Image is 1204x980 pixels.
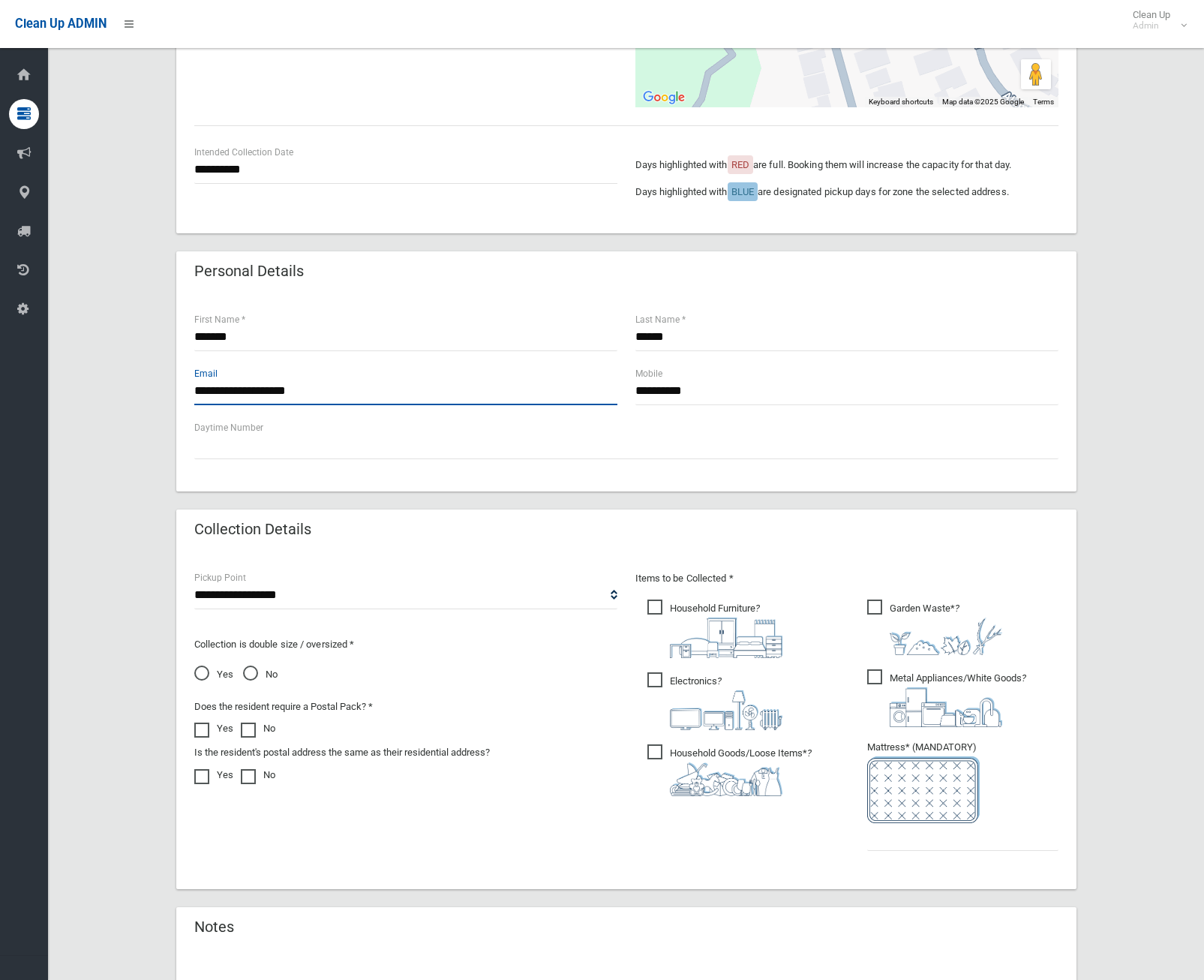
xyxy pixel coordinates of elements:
[1033,98,1054,106] a: Terms (opens in new tab)
[176,912,252,942] header: Notes
[241,766,275,784] label: No
[1125,9,1185,32] span: Clean Up
[635,183,1058,201] p: Days highlighted with are designated pickup days for zone the selected address.
[890,672,1026,727] i: ?
[670,603,782,658] i: ?
[867,669,1026,727] span: Metal Appliances/White Goods
[670,747,812,796] i: ?
[639,88,689,107] img: Google
[890,687,1002,727] img: 36c1b0289cb1767239cdd3de9e694f19.png
[670,690,782,730] img: 394712a680b73dbc3d2a6a3a7ffe5a07.png
[241,720,275,738] label: No
[647,600,782,658] span: Household Furniture
[194,698,373,716] label: Does the resident require a Postal Pack? *
[15,17,107,31] span: Clean Up ADMIN
[176,257,322,286] header: Personal Details
[194,636,617,654] p: Collection is double size / oversized *
[670,762,782,796] img: b13cc3517677393f34c0a387616ef184.png
[731,186,754,197] span: BLUE
[1133,20,1170,32] small: Admin
[890,618,1002,655] img: 4fd8a5c772b2c999c83690221e5242e0.png
[890,603,1002,655] i: ?
[194,744,490,762] label: Is the resident's postal address the same as their residential address?
[176,515,329,544] header: Collection Details
[670,618,782,658] img: aa9efdbe659d29b613fca23ba79d85cb.png
[869,97,933,107] button: Keyboard shortcuts
[867,756,980,823] img: e7408bece873d2c1783593a074e5cb2f.png
[731,159,749,170] span: RED
[639,88,689,107] a: Open this area in Google Maps (opens a new window)
[1021,59,1051,89] button: Drag Pegman onto the map to open Street View
[942,98,1024,106] span: Map data ©2025 Google
[647,744,812,796] span: Household Goods/Loose Items*
[194,766,233,784] label: Yes
[647,672,782,730] span: Electronics
[635,156,1058,174] p: Days highlighted with are full. Booking them will increase the capacity for that day.
[243,666,278,684] span: No
[194,666,233,684] span: Yes
[867,741,1058,823] span: Mattress* (MANDATORY)
[635,570,1058,588] p: Items to be Collected *
[867,600,1002,655] span: Garden Waste*
[670,675,782,730] i: ?
[194,720,233,738] label: Yes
